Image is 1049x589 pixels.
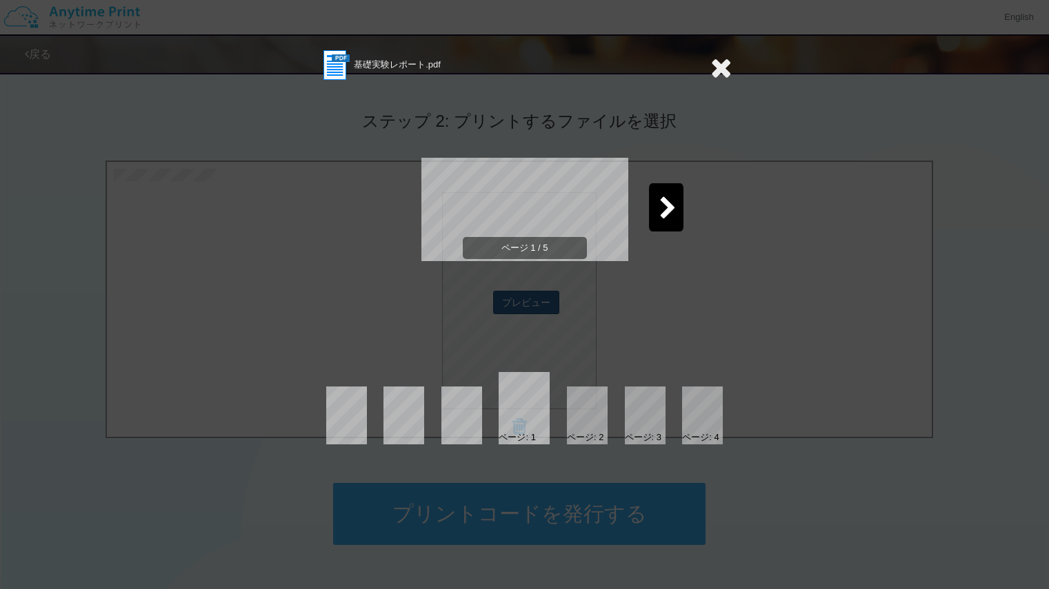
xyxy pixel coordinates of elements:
div: ページ: 1 [499,431,535,444]
span: 基礎実験レポート.pdf [354,59,441,70]
div: ページ: 2 [567,431,603,444]
div: ページ: 4 [682,431,719,444]
div: ページ: 3 [625,431,661,444]
span: ページ 1 / 5 [463,237,587,260]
